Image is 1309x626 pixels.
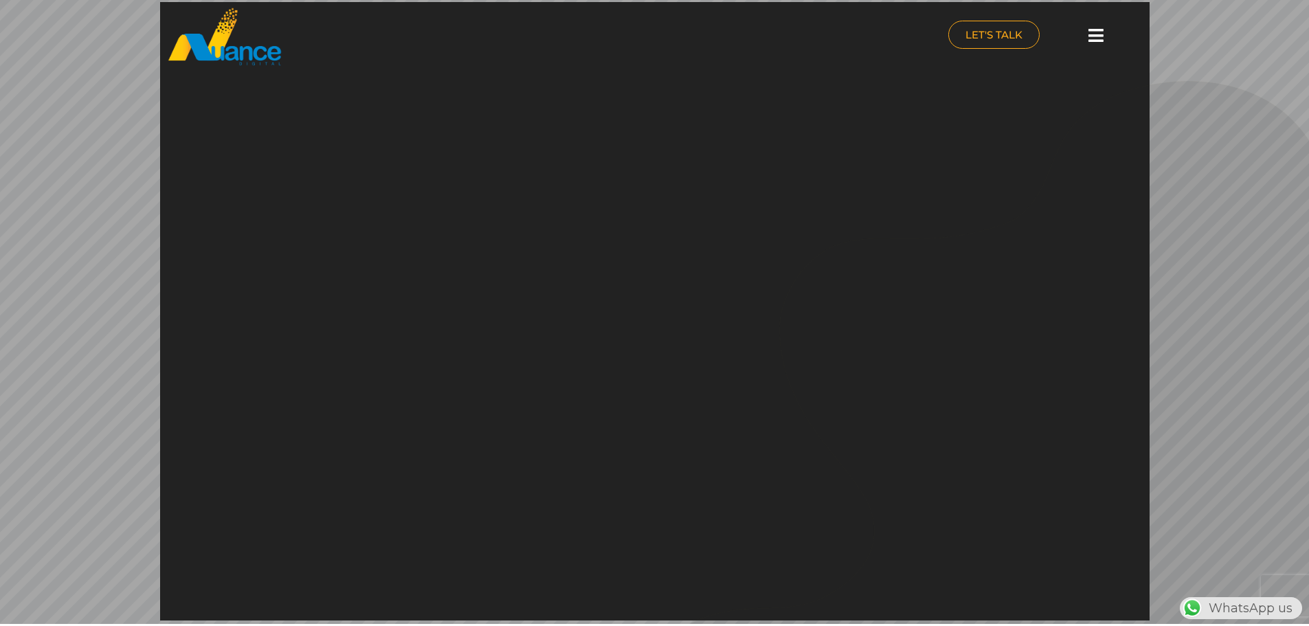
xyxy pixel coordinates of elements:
[1181,597,1203,619] img: WhatsApp
[1180,597,1302,619] div: WhatsApp us
[167,7,282,67] img: nuance-qatar_logo
[948,21,1040,49] a: LET'S TALK
[167,7,648,67] a: nuance-qatar_logo
[1180,601,1302,616] a: WhatsAppWhatsApp us
[965,30,1022,40] span: LET'S TALK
